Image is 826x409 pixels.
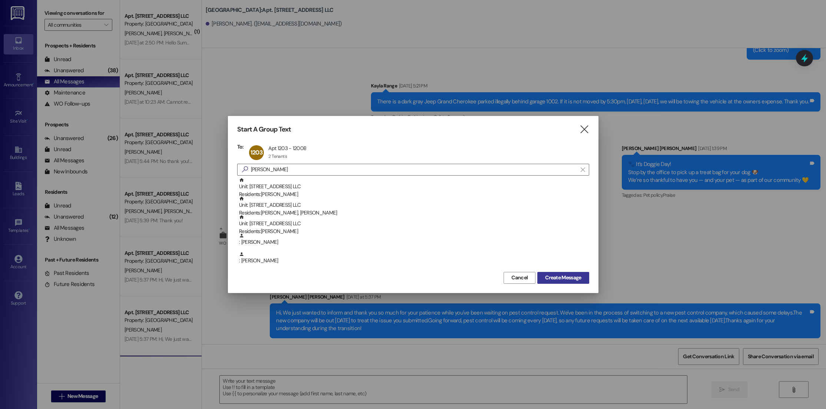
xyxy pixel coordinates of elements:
[545,274,581,282] span: Create Message
[239,177,589,199] div: Unit: [STREET_ADDRESS] LLC
[237,196,589,215] div: Unit: [STREET_ADDRESS] LLCResidents:[PERSON_NAME], [PERSON_NAME]
[251,149,263,156] span: 1203
[581,167,585,173] i: 
[239,227,589,235] div: Residents: [PERSON_NAME]
[239,215,589,236] div: Unit: [STREET_ADDRESS] LLC
[237,252,589,270] div: : [PERSON_NAME]
[239,190,589,198] div: Residents: [PERSON_NAME]
[237,125,291,134] h3: Start A Group Text
[251,164,577,175] input: Search for any contact or apartment
[239,166,251,173] i: 
[239,196,589,217] div: Unit: [STREET_ADDRESS] LLC
[504,272,535,284] button: Cancel
[239,233,589,246] div: : [PERSON_NAME]
[239,209,589,217] div: Residents: [PERSON_NAME], [PERSON_NAME]
[237,233,589,252] div: : [PERSON_NAME]
[579,126,589,133] i: 
[511,274,528,282] span: Cancel
[237,215,589,233] div: Unit: [STREET_ADDRESS] LLCResidents:[PERSON_NAME]
[239,252,589,265] div: : [PERSON_NAME]
[268,153,287,159] div: 2 Tenants
[237,143,244,150] h3: To:
[237,177,589,196] div: Unit: [STREET_ADDRESS] LLCResidents:[PERSON_NAME]
[537,272,589,284] button: Create Message
[268,145,306,152] div: Apt 1203 - 1200B
[577,164,589,175] button: Clear text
